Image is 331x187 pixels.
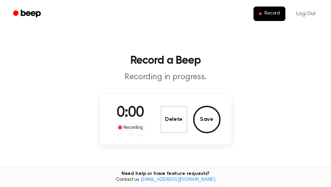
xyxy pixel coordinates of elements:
[117,106,144,120] span: 0:00
[4,177,327,183] span: Contact us
[289,6,323,22] a: Log Out
[34,72,297,83] p: Recording in progress.
[116,124,145,131] div: Recording
[160,106,188,133] button: Delete Audio Record
[264,11,280,17] span: Record
[193,106,221,133] button: Save Audio Record
[141,177,215,182] a: [EMAIL_ADDRESS][DOMAIN_NAME]
[8,7,47,21] a: Beep
[8,55,323,66] h1: Record a Beep
[253,7,285,21] button: Record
